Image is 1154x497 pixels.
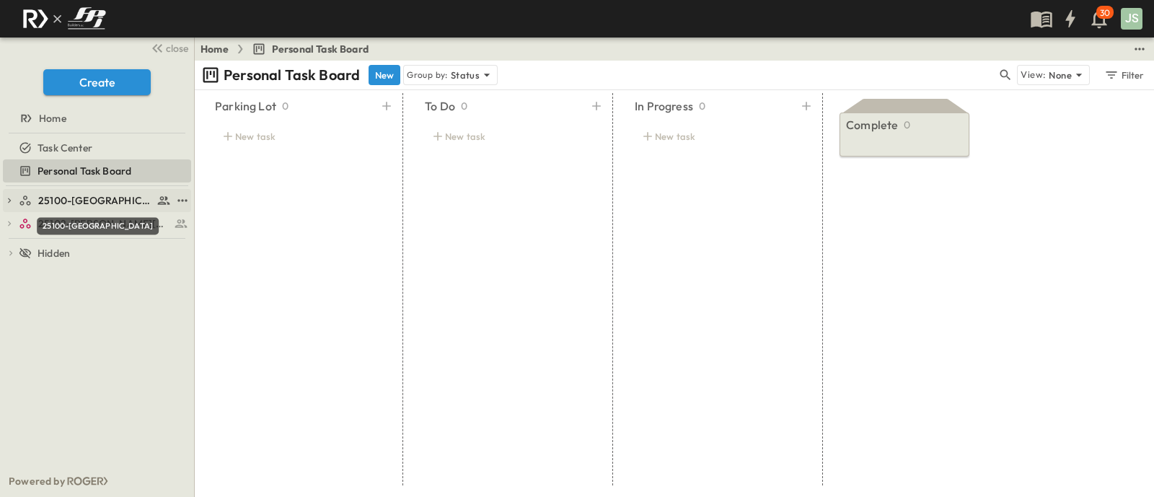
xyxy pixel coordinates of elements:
[1021,67,1046,83] p: View:
[3,212,191,235] div: 25102-Christ The Redeemer Anglican Churchtest
[19,190,171,211] a: 25100-Vanguard Prep School
[451,68,480,82] p: Status
[846,116,898,133] p: Complete
[39,111,66,126] span: Home
[43,69,151,95] button: Create
[145,38,191,58] button: close
[282,99,288,113] p: 0
[166,41,188,56] span: close
[215,126,379,146] div: New task
[215,97,276,115] p: Parking Lot
[635,126,799,146] div: New task
[635,97,693,115] p: In Progress
[1121,8,1142,30] div: JS
[38,141,92,155] span: Task Center
[174,192,191,209] button: test
[1131,40,1148,58] button: test
[1049,68,1072,82] p: None
[3,138,188,158] a: Task Center
[1100,7,1110,19] p: 30
[201,42,377,56] nav: breadcrumbs
[904,118,910,132] p: 0
[369,65,400,85] button: New
[19,214,188,234] a: 25102-Christ The Redeemer Anglican Church
[1104,67,1145,83] div: Filter
[425,126,589,146] div: New task
[3,159,191,182] div: Personal Task Boardtest
[3,161,188,181] a: Personal Task Board
[3,189,191,212] div: 25100-Vanguard Prep Schooltest
[1119,6,1144,31] button: JS
[38,164,131,178] span: Personal Task Board
[201,42,229,56] a: Home
[224,65,360,85] p: Personal Task Board
[699,99,705,113] p: 0
[38,193,153,208] span: 25100-Vanguard Prep School
[407,68,448,82] p: Group by:
[272,42,369,56] span: Personal Task Board
[38,246,70,260] span: Hidden
[17,4,111,34] img: c8d7d1ed905e502e8f77bf7063faec64e13b34fdb1f2bdd94b0e311fc34f8000.png
[37,218,159,235] div: 25100-[GEOGRAPHIC_DATA]
[1098,65,1148,85] button: Filter
[252,42,369,56] a: Personal Task Board
[461,99,467,113] p: 0
[425,97,455,115] p: To Do
[3,108,188,128] a: Home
